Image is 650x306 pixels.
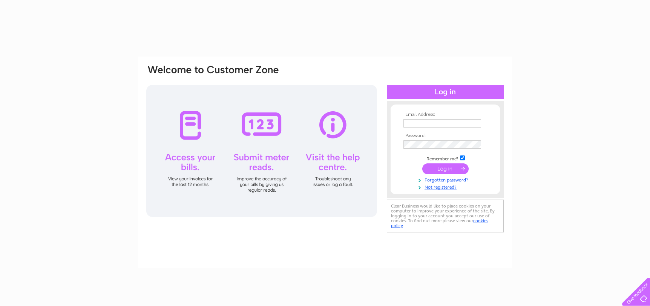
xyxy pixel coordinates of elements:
th: Password: [402,133,489,138]
a: Not registered? [403,183,489,190]
div: Clear Business would like to place cookies on your computer to improve your experience of the sit... [387,200,504,232]
th: Email Address: [402,112,489,117]
input: Submit [422,163,469,174]
a: Forgotten password? [403,176,489,183]
td: Remember me? [402,154,489,162]
a: cookies policy [391,218,488,228]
